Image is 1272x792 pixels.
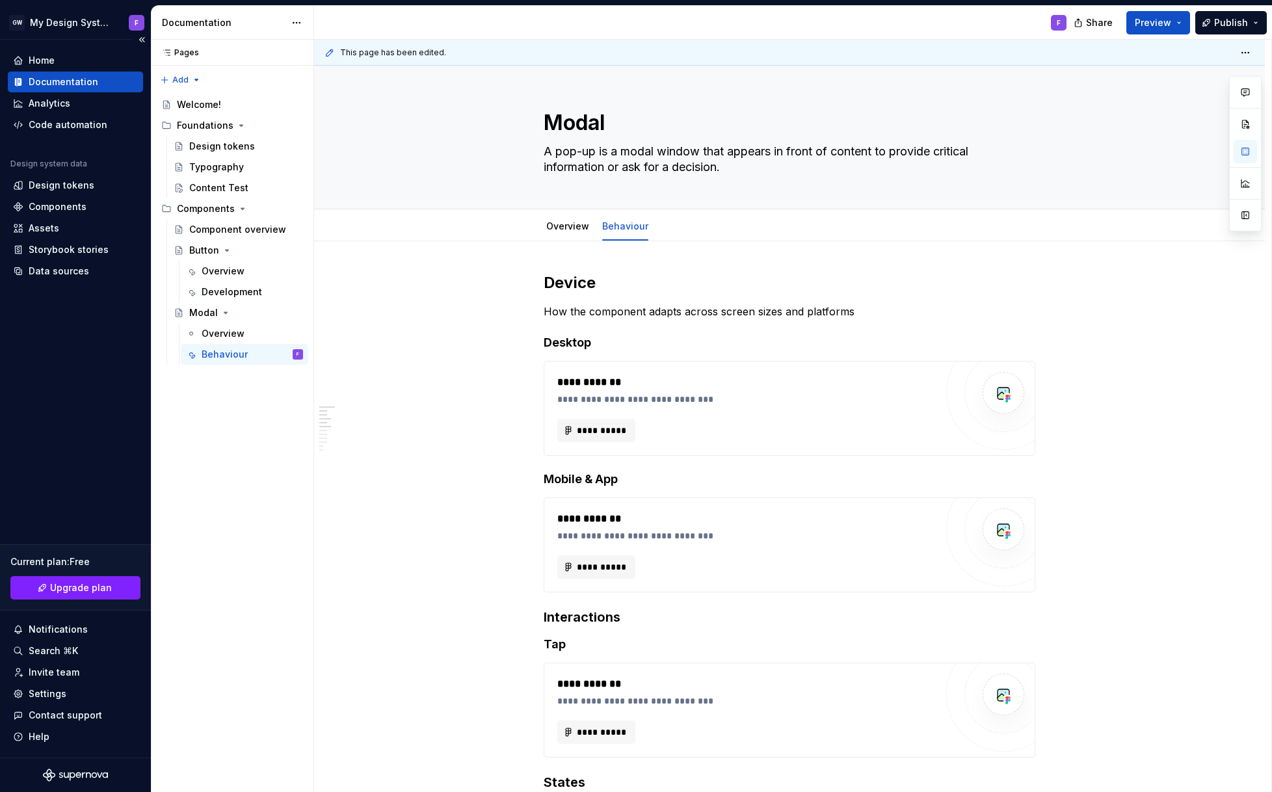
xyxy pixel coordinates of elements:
div: Page tree [156,94,308,365]
a: Upgrade plan [10,576,140,600]
span: Upgrade plan [50,581,112,594]
div: GW [9,15,25,31]
span: This page has been edited. [340,47,446,58]
div: F [135,18,139,28]
textarea: A pop-up is a modal window that appears in front of content to provide critical information or as... [541,141,1033,178]
h3: Interactions [544,608,1035,626]
div: Code automation [29,118,107,131]
button: GWMy Design SystemF [3,8,148,36]
button: Add [156,71,205,89]
a: Welcome! [156,94,308,115]
button: Search ⌘K [8,640,143,661]
a: Overview [181,261,308,282]
a: Behaviour [602,220,648,231]
button: Collapse sidebar [133,31,151,49]
a: Assets [8,218,143,239]
p: How the component adapts across screen sizes and platforms [544,304,1035,319]
div: Button [189,244,219,257]
button: Share [1067,11,1121,34]
button: Help [8,726,143,747]
div: Foundations [156,115,308,136]
h4: Desktop [544,335,1035,350]
a: Home [8,50,143,71]
span: Add [172,75,189,85]
div: Component overview [189,223,286,236]
div: Overview [202,327,245,340]
div: Data sources [29,265,89,278]
div: Typography [189,161,244,174]
a: Content Test [168,178,308,198]
button: Notifications [8,619,143,640]
a: Development [181,282,308,302]
div: Pages [156,47,199,58]
a: Code automation [8,114,143,135]
a: Component overview [168,219,308,240]
button: Publish [1195,11,1267,34]
div: Help [29,730,49,743]
div: Notifications [29,623,88,636]
div: Behaviour [597,212,654,239]
svg: Supernova Logo [43,769,108,782]
div: Current plan : Free [10,555,140,568]
div: Modal [189,306,218,319]
textarea: Modal [541,107,1033,139]
div: Foundations [177,119,233,132]
a: Modal [168,302,308,323]
span: Preview [1135,16,1171,29]
div: Design tokens [189,140,255,153]
a: Components [8,196,143,217]
a: Settings [8,683,143,704]
div: Search ⌘K [29,644,78,657]
a: Overview [181,323,308,344]
a: Design tokens [8,175,143,196]
div: Invite team [29,666,79,679]
div: Assets [29,222,59,235]
div: Components [177,202,235,215]
div: Overview [202,265,245,278]
div: Contact support [29,709,102,722]
div: Content Test [189,181,248,194]
a: Overview [546,220,589,231]
a: Data sources [8,261,143,282]
h4: Tap [544,637,1035,652]
a: Design tokens [168,136,308,157]
div: F [297,348,299,361]
div: Behaviour [202,348,248,361]
button: Preview [1126,11,1190,34]
a: Documentation [8,72,143,92]
div: Development [202,285,262,298]
div: F [1057,18,1061,28]
a: Button [168,240,308,261]
a: BehaviourF [181,344,308,365]
div: Home [29,54,55,67]
div: Welcome! [177,98,221,111]
h3: States [544,773,1035,791]
h4: Mobile & App [544,471,1035,487]
div: Overview [541,212,594,239]
div: Components [29,200,86,213]
div: Analytics [29,97,70,110]
div: Components [156,198,308,219]
div: Storybook stories [29,243,109,256]
a: Typography [168,157,308,178]
div: My Design System [30,16,113,29]
button: Contact support [8,705,143,726]
div: Design system data [10,159,87,169]
span: Publish [1214,16,1248,29]
div: Settings [29,687,66,700]
a: Storybook stories [8,239,143,260]
h2: Device [544,272,1035,293]
div: Documentation [162,16,285,29]
div: Documentation [29,75,98,88]
a: Invite team [8,662,143,683]
span: Share [1086,16,1113,29]
div: Design tokens [29,179,94,192]
a: Analytics [8,93,143,114]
